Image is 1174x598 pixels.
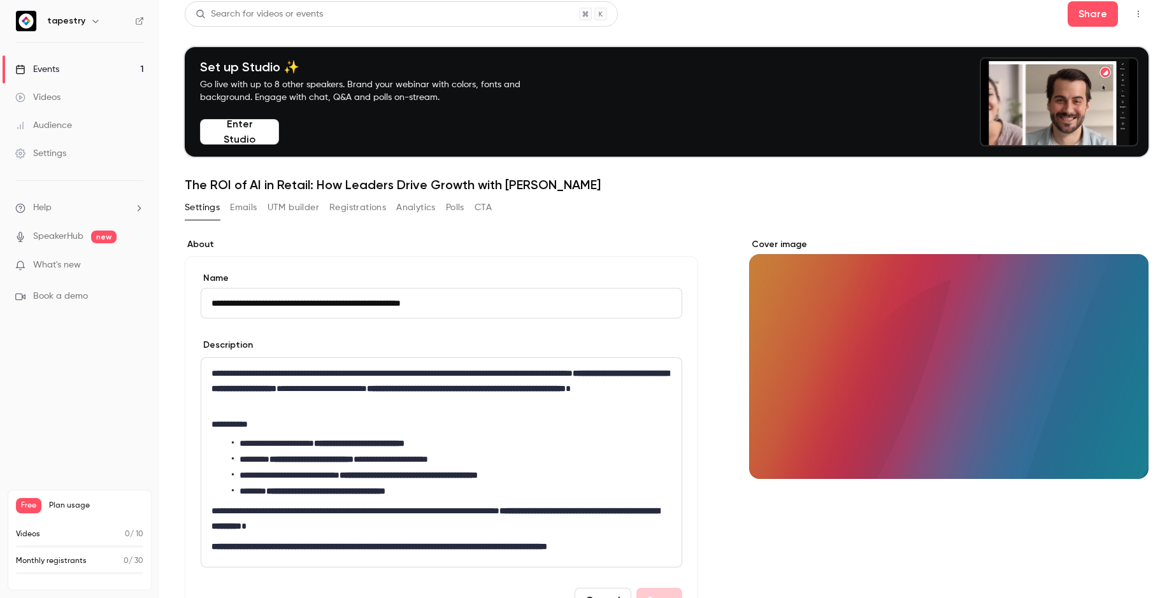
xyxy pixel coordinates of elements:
[129,260,144,271] iframe: Noticeable Trigger
[125,530,130,538] span: 0
[268,197,319,218] button: UTM builder
[15,91,61,104] div: Videos
[16,11,36,31] img: tapestry
[33,290,88,303] span: Book a demo
[196,8,323,21] div: Search for videos or events
[47,15,85,27] h6: tapestry
[124,557,129,565] span: 0
[475,197,492,218] button: CTA
[16,555,87,567] p: Monthly registrants
[201,339,253,352] label: Description
[200,78,550,104] p: Go live with up to 8 other speakers. Brand your webinar with colors, fonts and background. Engage...
[749,238,1149,251] label: Cover image
[15,201,144,215] li: help-dropdown-opener
[15,147,66,160] div: Settings
[16,529,40,540] p: Videos
[124,555,143,567] p: / 30
[49,501,143,511] span: Plan usage
[329,197,386,218] button: Registrations
[33,230,83,243] a: SpeakerHub
[200,119,279,145] button: Enter Studio
[201,358,682,567] div: editor
[125,529,143,540] p: / 10
[15,63,59,76] div: Events
[15,119,72,132] div: Audience
[91,231,117,243] span: new
[200,59,550,75] h4: Set up Studio ✨
[1068,1,1118,27] button: Share
[185,197,220,218] button: Settings
[230,197,257,218] button: Emails
[201,272,682,285] label: Name
[16,498,41,513] span: Free
[446,197,464,218] button: Polls
[201,357,682,567] section: description
[749,238,1149,479] section: Cover image
[396,197,436,218] button: Analytics
[185,238,698,251] label: About
[33,201,52,215] span: Help
[33,259,81,272] span: What's new
[185,177,1149,192] h1: The ROI of AI in Retail: How Leaders Drive Growth with [PERSON_NAME]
